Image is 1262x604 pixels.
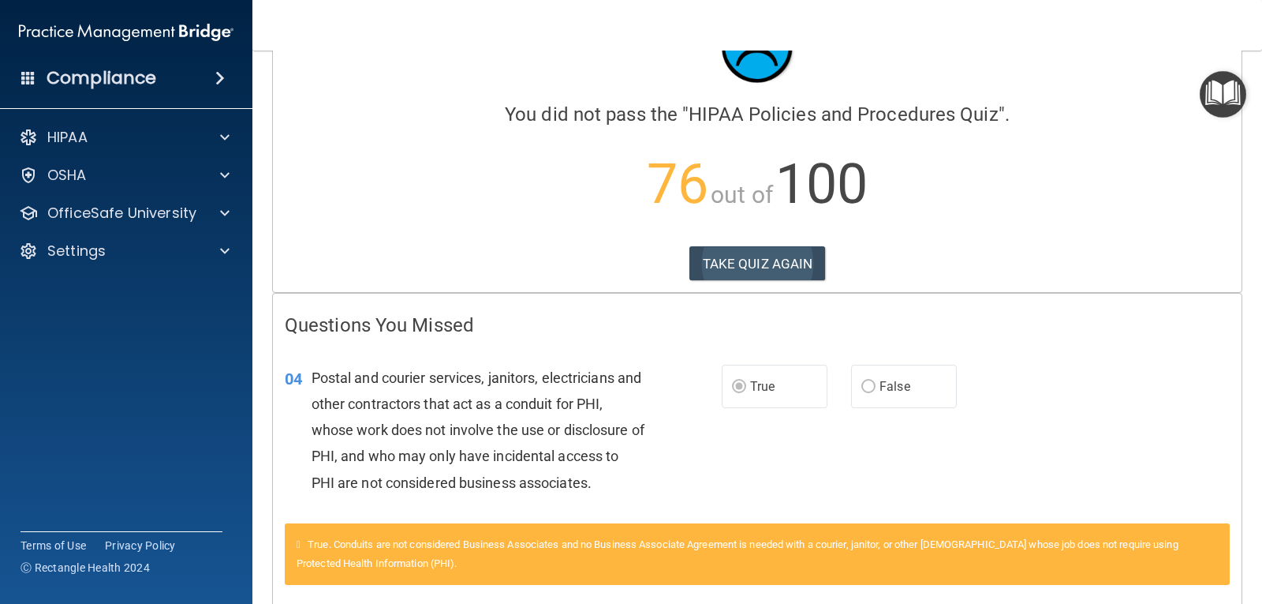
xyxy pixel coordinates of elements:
[297,538,1178,569] span: True. Conduits are not considered Business Associates and no Business Associate Agreement is need...
[285,370,302,388] span: 04
[47,67,156,89] h4: Compliance
[21,538,86,553] a: Terms of Use
[21,560,150,576] span: Ⓒ Rectangle Health 2024
[19,242,230,261] a: Settings
[647,152,708,216] span: 76
[19,17,233,48] img: PMB logo
[105,538,176,553] a: Privacy Policy
[711,181,773,208] span: out of
[689,246,826,281] button: TAKE QUIZ AGAIN
[47,242,106,261] p: Settings
[19,166,230,185] a: OSHA
[285,104,1230,125] h4: You did not pass the " ".
[19,128,230,147] a: HIPAA
[47,128,88,147] p: HIPAA
[775,152,868,216] span: 100
[47,204,196,223] p: OfficeSafe University
[1200,71,1246,118] button: Open Resource Center
[285,315,1230,336] h4: Questions You Missed
[861,381,876,393] input: False
[879,379,910,394] span: False
[750,379,775,394] span: True
[732,381,746,393] input: True
[19,204,230,223] a: OfficeSafe University
[47,166,87,185] p: OSHA
[312,370,644,491] span: Postal and courier services, janitors, electricians and other contractors that act as a conduit f...
[689,103,998,126] span: HIPAA Policies and Procedures Quiz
